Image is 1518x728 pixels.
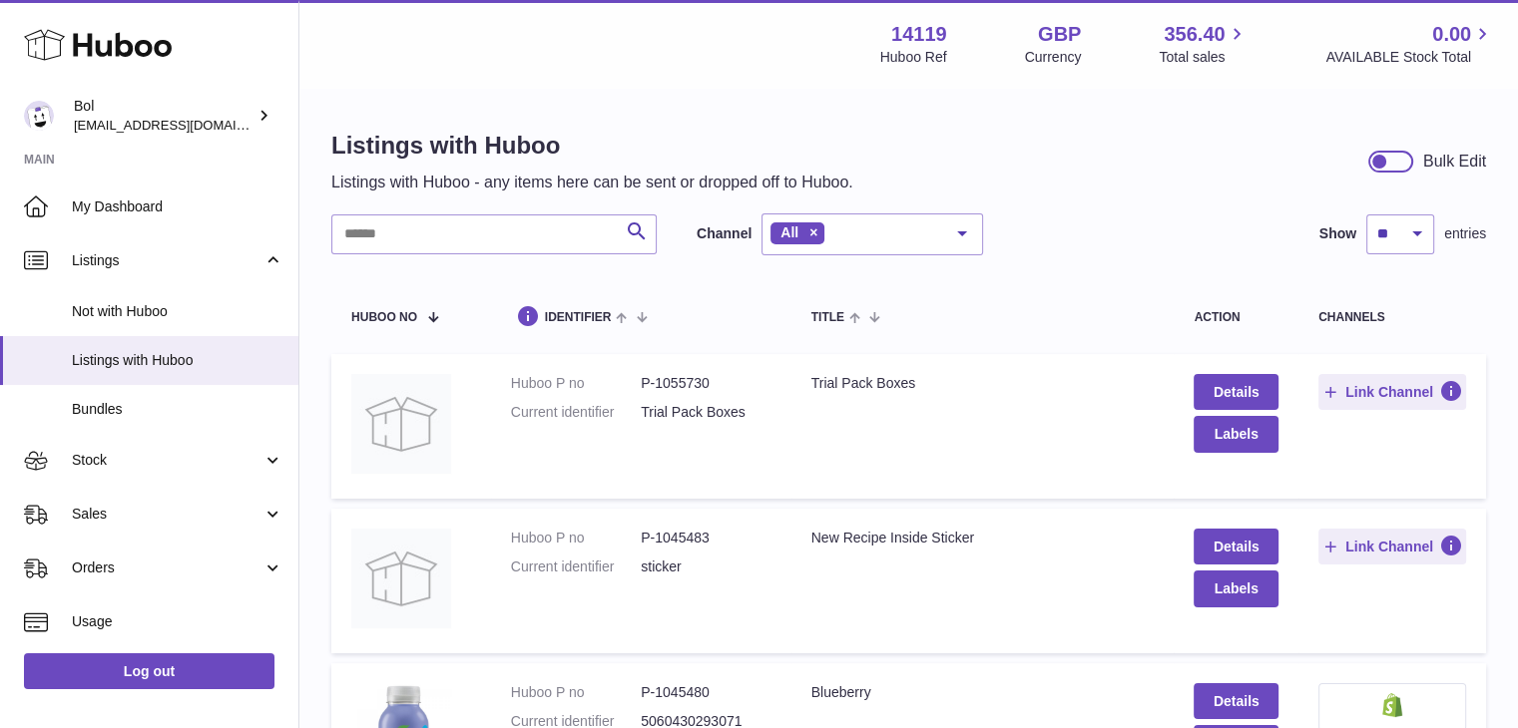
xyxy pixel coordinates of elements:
span: [EMAIL_ADDRESS][DOMAIN_NAME] [74,117,293,133]
a: 356.40 Total sales [1159,21,1248,67]
dd: P-1055730 [641,374,770,393]
span: Link Channel [1345,538,1433,555]
dd: P-1045483 [641,529,770,547]
span: entries [1444,224,1486,243]
dd: sticker [641,557,770,576]
span: All [780,224,798,240]
span: title [811,311,844,324]
dt: Huboo P no [511,683,641,702]
dt: Current identifier [511,403,641,422]
dd: Trial Pack Boxes [641,403,770,422]
dt: Huboo P no [511,529,641,547]
span: Link Channel [1345,383,1433,401]
span: Stock [72,451,262,470]
h1: Listings with Huboo [331,130,853,162]
button: Link Channel [1318,529,1466,564]
div: action [1194,311,1277,324]
div: Trial Pack Boxes [811,374,1155,393]
span: identifier [545,311,612,324]
img: Trial Pack Boxes [351,374,451,474]
span: Listings [72,251,262,270]
span: Not with Huboo [72,302,283,321]
div: Huboo Ref [880,48,947,67]
button: Link Channel [1318,374,1466,410]
div: Bulk Edit [1423,151,1486,173]
p: Listings with Huboo - any items here can be sent or dropped off to Huboo. [331,172,853,193]
a: 0.00 AVAILABLE Stock Total [1325,21,1494,67]
a: Details [1194,529,1277,564]
dt: Huboo P no [511,374,641,393]
div: Blueberry [811,683,1155,702]
div: New Recipe Inside Sticker [811,529,1155,547]
span: Listings with Huboo [72,351,283,370]
span: AVAILABLE Stock Total [1325,48,1494,67]
span: My Dashboard [72,197,283,216]
strong: GBP [1038,21,1081,48]
a: Details [1194,374,1277,410]
span: Orders [72,558,262,577]
img: shopify-small.png [1382,693,1403,717]
div: Bol [74,97,253,135]
button: Labels [1194,416,1277,452]
strong: 14119 [891,21,947,48]
span: 0.00 [1432,21,1471,48]
span: Bundles [72,400,283,419]
div: Currency [1025,48,1082,67]
span: Sales [72,505,262,524]
span: 356.40 [1164,21,1225,48]
dt: Current identifier [511,557,641,576]
label: Show [1319,224,1356,243]
dd: P-1045480 [641,683,770,702]
img: New Recipe Inside Sticker [351,529,451,628]
span: Huboo no [351,311,417,324]
span: Total sales [1159,48,1248,67]
button: Labels [1194,570,1277,606]
div: channels [1318,311,1466,324]
a: Details [1194,683,1277,719]
span: Usage [72,612,283,631]
label: Channel [697,224,752,243]
a: Log out [24,653,274,689]
img: internalAdmin-14119@internal.huboo.com [24,101,54,131]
